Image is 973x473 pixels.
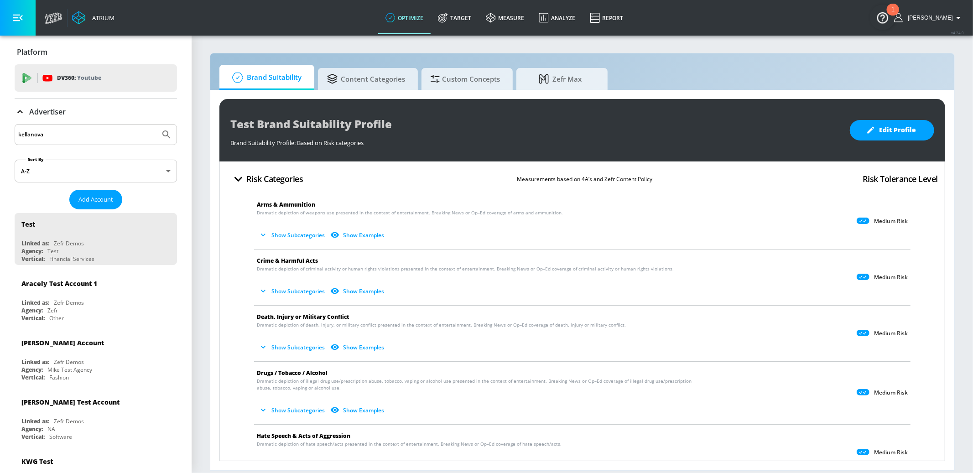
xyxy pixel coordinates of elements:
[47,247,58,255] div: Test
[894,12,964,23] button: [PERSON_NAME]
[15,391,177,443] div: [PERSON_NAME] Test AccountLinked as:Zefr DemosAgency:NAVertical:Software
[431,68,500,90] span: Custom Concepts
[863,172,938,185] h4: Risk Tolerance Level
[246,172,303,185] h4: Risk Categories
[479,1,531,34] a: measure
[47,366,92,374] div: Mike Test Agency
[88,14,114,22] div: Atrium
[868,125,916,136] span: Edit Profile
[257,378,702,391] span: Dramatic depiction of illegal drug use/prescription abuse, tobacco, vaping or alcohol use present...
[26,156,46,162] label: Sort By
[227,168,307,190] button: Risk Categories
[257,340,328,355] button: Show Subcategories
[431,1,479,34] a: Target
[257,257,318,265] span: Crime & Harmful Acts
[54,239,84,247] div: Zefr Demos
[21,417,49,425] div: Linked as:
[327,68,405,90] span: Content Categories
[54,417,84,425] div: Zefr Demos
[15,332,177,384] div: [PERSON_NAME] AccountLinked as:Zefr DemosAgency:Mike Test AgencyVertical:Fashion
[21,457,53,466] div: KWG Test
[21,279,97,288] div: Aracely Test Account 1
[15,272,177,324] div: Aracely Test Account 1Linked as:Zefr DemosAgency:ZefrVertical:Other
[257,284,328,299] button: Show Subcategories
[257,228,328,243] button: Show Subcategories
[517,174,652,184] p: Measurements based on 4A’s and Zefr Content Policy
[21,433,45,441] div: Vertical:
[257,265,674,272] span: Dramatic depiction of criminal activity or human rights violations presented in the context of en...
[69,190,122,209] button: Add Account
[15,160,177,182] div: A-Z
[15,64,177,92] div: DV360: Youtube
[54,299,84,307] div: Zefr Demos
[257,201,315,208] span: Arms & Ammunition
[49,433,72,441] div: Software
[230,134,841,147] div: Brand Suitability Profile: Based on Risk categories
[21,374,45,381] div: Vertical:
[77,73,101,83] p: Youtube
[870,5,895,30] button: Open Resource Center, 1 new notification
[21,358,49,366] div: Linked as:
[156,125,177,145] button: Submit Search
[47,307,58,314] div: Zefr
[328,403,388,418] button: Show Examples
[531,1,583,34] a: Analyze
[15,213,177,265] div: TestLinked as:Zefr DemosAgency:TestVertical:Financial Services
[951,30,964,35] span: v 4.24.0
[72,11,114,25] a: Atrium
[257,313,349,321] span: Death, Injury or Military Conflict
[21,255,45,263] div: Vertical:
[257,322,626,328] span: Dramatic depiction of death, injury, or military conflict presented in the context of entertainme...
[328,340,388,355] button: Show Examples
[328,284,388,299] button: Show Examples
[257,209,563,216] span: Dramatic depiction of weapons use presented in the context of entertainment. Breaking News or Op–...
[328,228,388,243] button: Show Examples
[21,247,43,255] div: Agency:
[21,299,49,307] div: Linked as:
[257,403,328,418] button: Show Subcategories
[17,47,47,57] p: Platform
[874,389,908,396] p: Medium Risk
[850,120,934,140] button: Edit Profile
[21,220,35,229] div: Test
[21,398,120,406] div: [PERSON_NAME] Test Account
[78,194,113,205] span: Add Account
[904,15,953,21] span: login as: casey.cohen@zefr.com
[874,449,908,456] p: Medium Risk
[229,67,302,88] span: Brand Suitability
[526,68,595,90] span: Zefr Max
[874,218,908,225] p: Medium Risk
[21,307,43,314] div: Agency:
[54,358,84,366] div: Zefr Demos
[49,374,69,381] div: Fashion
[21,366,43,374] div: Agency:
[15,39,177,65] div: Platform
[49,255,94,263] div: Financial Services
[18,129,156,140] input: Search by name
[891,10,895,21] div: 1
[21,239,49,247] div: Linked as:
[29,107,66,117] p: Advertiser
[15,99,177,125] div: Advertiser
[874,274,908,281] p: Medium Risk
[257,369,328,377] span: Drugs / Tobacco / Alcohol
[21,314,45,322] div: Vertical:
[21,425,43,433] div: Agency:
[21,338,104,347] div: [PERSON_NAME] Account
[583,1,630,34] a: Report
[257,432,350,440] span: Hate Speech & Acts of Aggression
[57,73,101,83] p: DV360:
[47,425,55,433] div: NA
[49,314,64,322] div: Other
[378,1,431,34] a: optimize
[257,441,562,447] span: Dramatic depiction of hate speech/acts presented in the context of entertainment. Breaking News o...
[874,330,908,337] p: Medium Risk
